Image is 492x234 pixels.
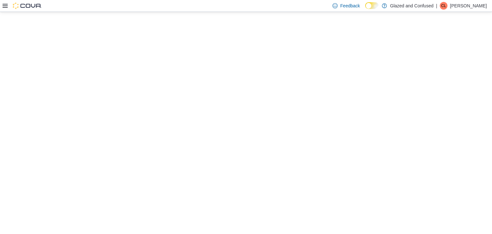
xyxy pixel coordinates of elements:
[340,3,360,9] span: Feedback
[390,2,433,10] p: Glazed and Confused
[441,2,446,10] span: CL
[13,3,42,9] img: Cova
[440,2,447,10] div: Chad Lacy
[365,2,379,9] input: Dark Mode
[436,2,437,10] p: |
[450,2,487,10] p: [PERSON_NAME]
